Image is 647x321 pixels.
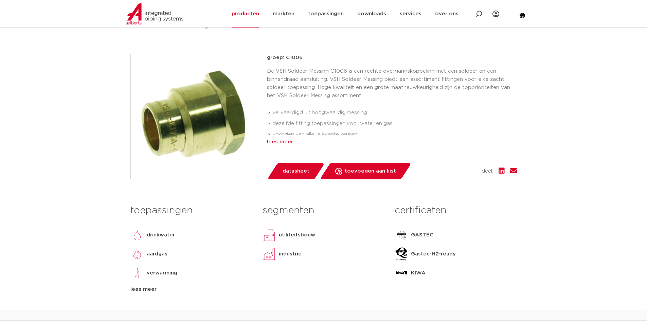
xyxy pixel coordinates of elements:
p: KIWA [411,269,426,277]
li: dezelfde fitting toepassingen voor water en gas [272,118,517,129]
div: lees meer [267,138,517,146]
div: lees meer [130,285,252,293]
span: toevoegen aan lijst [345,166,396,177]
h3: segmenten [263,204,384,217]
img: verwarming [130,266,144,280]
img: industrie [263,247,276,261]
p: Gastec-H2-ready [411,250,456,258]
p: groep: C1006 [267,54,517,62]
li: vervaardigd uit hoogwaardig messing [272,107,517,118]
p: De VSH Soldeer Messing C1006 is een rechte overgangskoppeling met een soldeer en een binnendraad ... [267,67,517,100]
img: drinkwater [130,228,144,242]
img: Gastec-H2-ready [395,247,408,261]
img: Product Image for VSH Soldeer Messing overgang (soldeer x binnendraad) [131,54,256,179]
span: deel: [482,167,493,175]
p: GASTEC [411,231,433,239]
span: datasheet [283,166,309,177]
li: voorzien van alle relevante keuren [272,129,517,140]
p: utiliteitsbouw [279,231,315,239]
p: drinkwater [147,231,175,239]
p: verwarming [147,269,177,277]
img: utiliteitsbouw [263,228,276,242]
p: industrie [279,250,302,258]
img: KIWA [395,266,408,280]
h3: certificaten [395,204,517,217]
a: datasheet [267,163,325,179]
p: aardgas [147,250,167,258]
img: GASTEC [395,228,408,242]
img: aardgas [130,247,144,261]
h3: toepassingen [130,204,252,217]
